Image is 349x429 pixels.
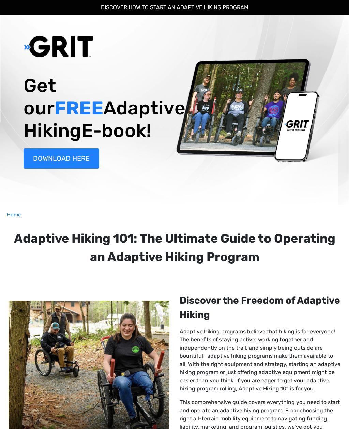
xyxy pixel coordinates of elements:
span: E-book! [81,120,152,142]
strong: FREE [55,97,103,119]
a: DOWNLOAD HERE [24,148,99,169]
span: Home [7,212,21,218]
nav: Breadcrumb [7,211,342,219]
strong: Adaptive Hiking 101: The Ultimate Guide to Operating an Adaptive Hiking Program [14,231,335,264]
a: Home [7,211,21,219]
img: grit-logo [24,35,94,58]
img: banner image [174,59,342,162]
span: Discover the Freedom of Adaptive Hiking [180,295,340,320]
p: Adaptive hiking programs believe that hiking is for everyone! The benefits of staying active, wor... [180,327,340,393]
h1: Get our Adaptive Hiking [24,75,168,142]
